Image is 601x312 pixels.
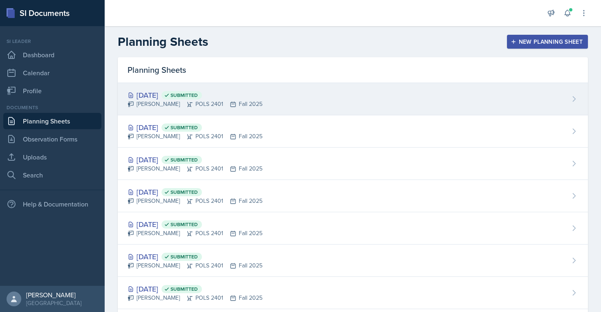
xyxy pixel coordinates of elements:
[128,122,262,133] div: [DATE]
[128,164,262,173] div: [PERSON_NAME] POLS 2401 Fall 2025
[170,221,198,228] span: Submitted
[128,251,262,262] div: [DATE]
[3,104,101,111] div: Documents
[128,186,262,198] div: [DATE]
[128,90,262,101] div: [DATE]
[512,38,583,45] div: New Planning Sheet
[128,197,262,205] div: [PERSON_NAME] POLS 2401 Fall 2025
[118,57,588,83] div: Planning Sheets
[170,92,198,99] span: Submitted
[170,189,198,195] span: Submitted
[128,154,262,165] div: [DATE]
[3,65,101,81] a: Calendar
[3,47,101,63] a: Dashboard
[3,167,101,183] a: Search
[128,100,262,108] div: [PERSON_NAME] POLS 2401 Fall 2025
[170,157,198,163] span: Submitted
[128,261,262,270] div: [PERSON_NAME] POLS 2401 Fall 2025
[3,38,101,45] div: Si leader
[26,299,81,307] div: [GEOGRAPHIC_DATA]
[3,83,101,99] a: Profile
[118,212,588,245] a: [DATE] Submitted [PERSON_NAME]POLS 2401Fall 2025
[170,124,198,131] span: Submitted
[170,254,198,260] span: Submitted
[118,34,208,49] h2: Planning Sheets
[118,83,588,115] a: [DATE] Submitted [PERSON_NAME]POLS 2401Fall 2025
[3,113,101,129] a: Planning Sheets
[26,291,81,299] div: [PERSON_NAME]
[118,245,588,277] a: [DATE] Submitted [PERSON_NAME]POLS 2401Fall 2025
[3,131,101,147] a: Observation Forms
[118,148,588,180] a: [DATE] Submitted [PERSON_NAME]POLS 2401Fall 2025
[128,283,262,294] div: [DATE]
[128,219,262,230] div: [DATE]
[3,196,101,212] div: Help & Documentation
[170,286,198,292] span: Submitted
[118,180,588,212] a: [DATE] Submitted [PERSON_NAME]POLS 2401Fall 2025
[118,115,588,148] a: [DATE] Submitted [PERSON_NAME]POLS 2401Fall 2025
[3,149,101,165] a: Uploads
[118,277,588,309] a: [DATE] Submitted [PERSON_NAME]POLS 2401Fall 2025
[128,132,262,141] div: [PERSON_NAME] POLS 2401 Fall 2025
[128,294,262,302] div: [PERSON_NAME] POLS 2401 Fall 2025
[507,35,588,49] button: New Planning Sheet
[128,229,262,238] div: [PERSON_NAME] POLS 2401 Fall 2025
